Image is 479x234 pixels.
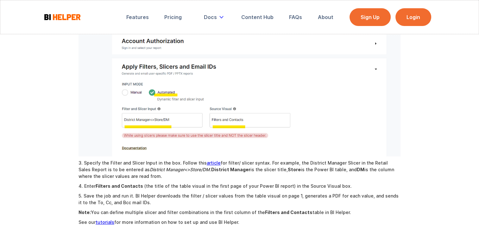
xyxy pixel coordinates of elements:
a: Pricing [160,10,186,24]
a: Content Hub [237,10,278,24]
div: Features [126,14,149,20]
strong: Store [288,167,301,172]
div: About [318,14,333,20]
p: 4. Enter (the title of the table visual in the first page of your Power BI report) in the Source ... [79,183,400,189]
em: District Manager<>Store/DM. [150,167,211,172]
a: FAQs [285,10,306,24]
p: 5. Save the job and run it. BI Helper downloads the filter / slicer values from the table visual ... [79,192,400,206]
strong: Note: [79,210,91,215]
div: FAQs [289,14,302,20]
p: See our for more information on how to set up and use BI Helper. [79,219,400,225]
strong: Filters and Contacts [265,210,312,215]
div: Pricing [164,14,182,20]
a: article [207,160,221,166]
strong: District Manager [211,167,250,172]
div: Content Hub [241,14,274,20]
strong: Filters and Contacts [96,183,143,189]
div: Docs [199,10,230,24]
strong: DM [357,167,364,172]
p: You can define multiple slicer and filter combinations in the first column of the table in BI Hel... [79,209,400,216]
a: tutorials [96,219,114,225]
a: Sign Up [350,8,391,26]
a: About [313,10,338,24]
a: Features [122,10,153,24]
a: Login [395,8,431,26]
div: Docs [204,14,217,20]
p: 3. Specify the Filter and Slicer Input in the box. Follow this for filter/ slicer syntax. For exa... [79,159,400,179]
